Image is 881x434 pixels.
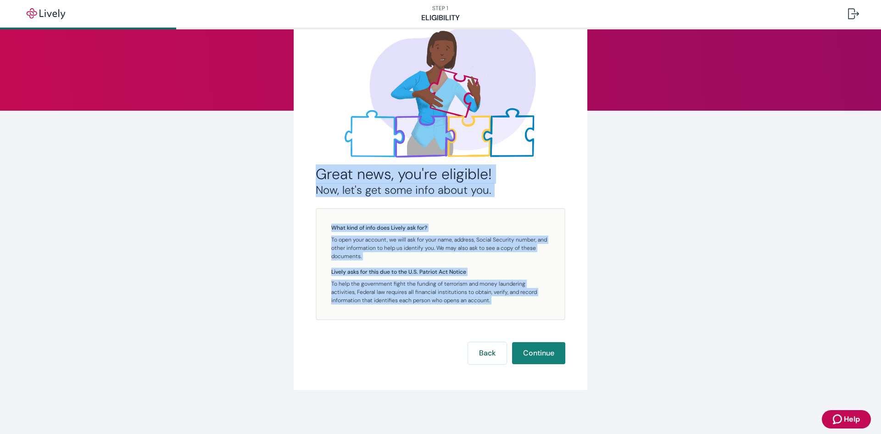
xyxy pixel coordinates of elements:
h5: What kind of info does Lively ask for? [331,224,550,232]
p: To help the government fight the funding of terrorism and money laundering activities, Federal la... [331,280,550,304]
button: Zendesk support iconHelp [822,410,871,428]
h3: Now, let's get some info about you. [316,183,565,197]
p: To open your account, we will ask for your name, address, Social Security number, and other infor... [331,236,550,260]
img: Lively [20,8,72,19]
h5: Lively asks for this due to the U.S. Patriot Act Notice [331,268,550,276]
button: Log out [841,3,866,25]
button: Continue [512,342,565,364]
h2: Great news, you're eligible! [316,165,565,183]
svg: Zendesk support icon [833,414,844,425]
span: Help [844,414,860,425]
button: Back [468,342,507,364]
